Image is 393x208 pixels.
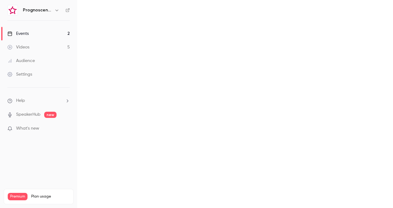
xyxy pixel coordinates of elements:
span: Help [16,98,25,104]
div: Settings [7,71,32,77]
div: Videos [7,44,29,50]
span: Plan usage [31,194,70,199]
span: What's new [16,125,39,132]
h6: Prognoscentret | Powered by Hubexo [23,7,52,13]
img: Prognoscentret | Powered by Hubexo [8,5,18,15]
a: SpeakerHub [16,111,40,118]
iframe: Noticeable Trigger [62,126,70,131]
span: new [44,112,57,118]
li: help-dropdown-opener [7,98,70,104]
div: Events [7,31,29,37]
span: Premium [8,193,27,200]
div: Audience [7,58,35,64]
